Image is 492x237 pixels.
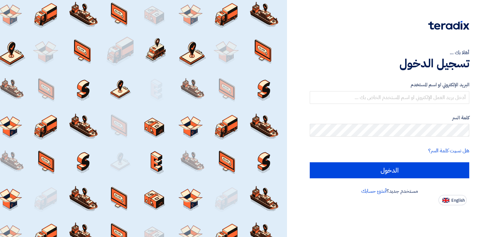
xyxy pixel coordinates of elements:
[310,162,469,178] input: الدخول
[428,21,469,30] img: Teradix logo
[361,187,387,195] a: أنشئ حسابك
[310,56,469,71] h1: تسجيل الدخول
[428,147,469,155] a: هل نسيت كلمة السر؟
[310,91,469,104] input: أدخل بريد العمل الإلكتروني او اسم المستخدم الخاص بك ...
[310,81,469,89] label: البريد الإلكتروني او اسم المستخدم
[310,114,469,122] label: كلمة السر
[310,49,469,56] div: أهلا بك ...
[442,198,449,203] img: en-US.png
[310,187,469,195] div: مستخدم جديد؟
[439,195,467,205] button: English
[451,198,465,203] span: English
